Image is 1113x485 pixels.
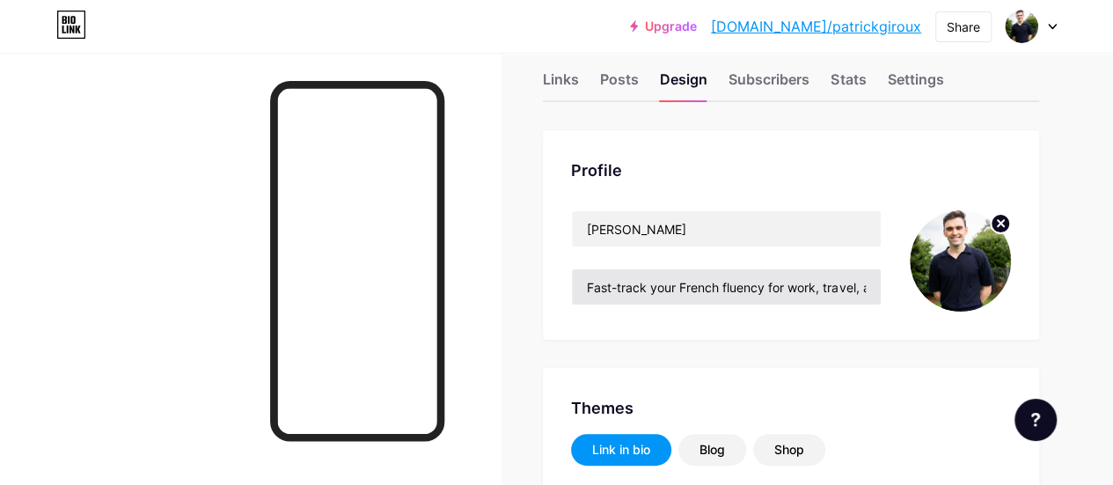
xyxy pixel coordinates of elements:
img: patrickgiroux [910,210,1011,312]
div: Posts [600,69,639,100]
div: Themes [571,396,1011,420]
div: Design [660,69,707,100]
div: Links [543,69,579,100]
div: Stats [831,69,866,100]
input: Name [572,211,881,246]
div: Subscribers [729,69,809,100]
div: Profile [571,158,1011,182]
a: [DOMAIN_NAME]/patrickgiroux [711,16,921,37]
input: Bio [572,269,881,305]
div: Shop [774,441,804,459]
img: patrickgiroux [1005,10,1038,43]
div: Blog [699,441,725,459]
div: Link in bio [592,441,650,459]
div: Settings [887,69,943,100]
a: Upgrade [630,19,697,33]
div: Share [947,18,980,36]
